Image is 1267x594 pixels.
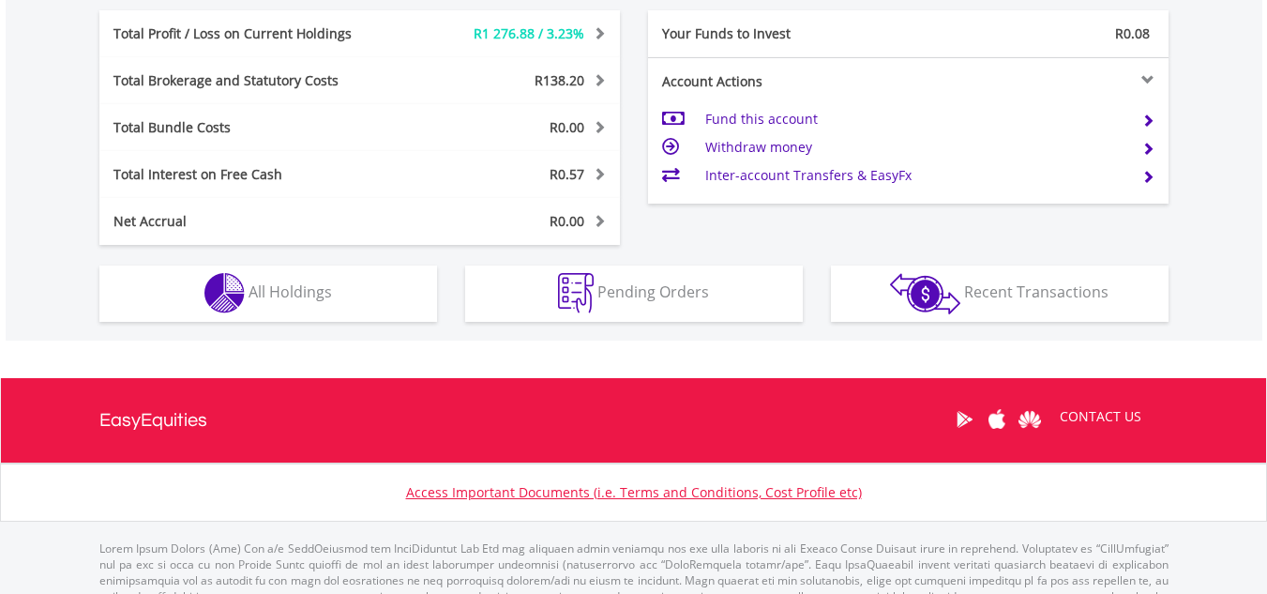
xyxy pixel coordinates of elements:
div: Account Actions [648,72,909,91]
img: transactions-zar-wht.png [890,273,960,314]
span: Pending Orders [597,282,709,302]
span: R1 276.88 / 3.23% [474,24,584,42]
span: R0.57 [550,165,584,183]
a: CONTACT US [1047,390,1154,443]
td: Fund this account [705,105,1126,133]
div: Net Accrual [99,212,403,231]
button: All Holdings [99,266,437,322]
button: Pending Orders [465,266,803,322]
span: R138.20 [535,71,584,89]
a: Google Play [948,390,981,449]
div: Total Interest on Free Cash [99,165,403,184]
span: Recent Transactions [964,282,1109,302]
a: EasyEquities [99,378,207,463]
div: Your Funds to Invest [648,24,909,43]
span: R0.00 [550,212,584,230]
span: All Holdings [249,282,332,302]
td: Inter-account Transfers & EasyFx [705,161,1126,190]
div: Total Profit / Loss on Current Holdings [99,24,403,43]
button: Recent Transactions [831,266,1169,322]
td: Withdraw money [705,133,1126,161]
span: R0.08 [1115,24,1150,42]
div: Total Bundle Costs [99,118,403,137]
div: Total Brokerage and Statutory Costs [99,71,403,90]
span: R0.00 [550,118,584,136]
a: Apple [981,390,1014,449]
img: pending_instructions-wht.png [558,273,594,313]
img: holdings-wht.png [204,273,245,313]
a: Access Important Documents (i.e. Terms and Conditions, Cost Profile etc) [406,483,862,501]
a: Huawei [1014,390,1047,449]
